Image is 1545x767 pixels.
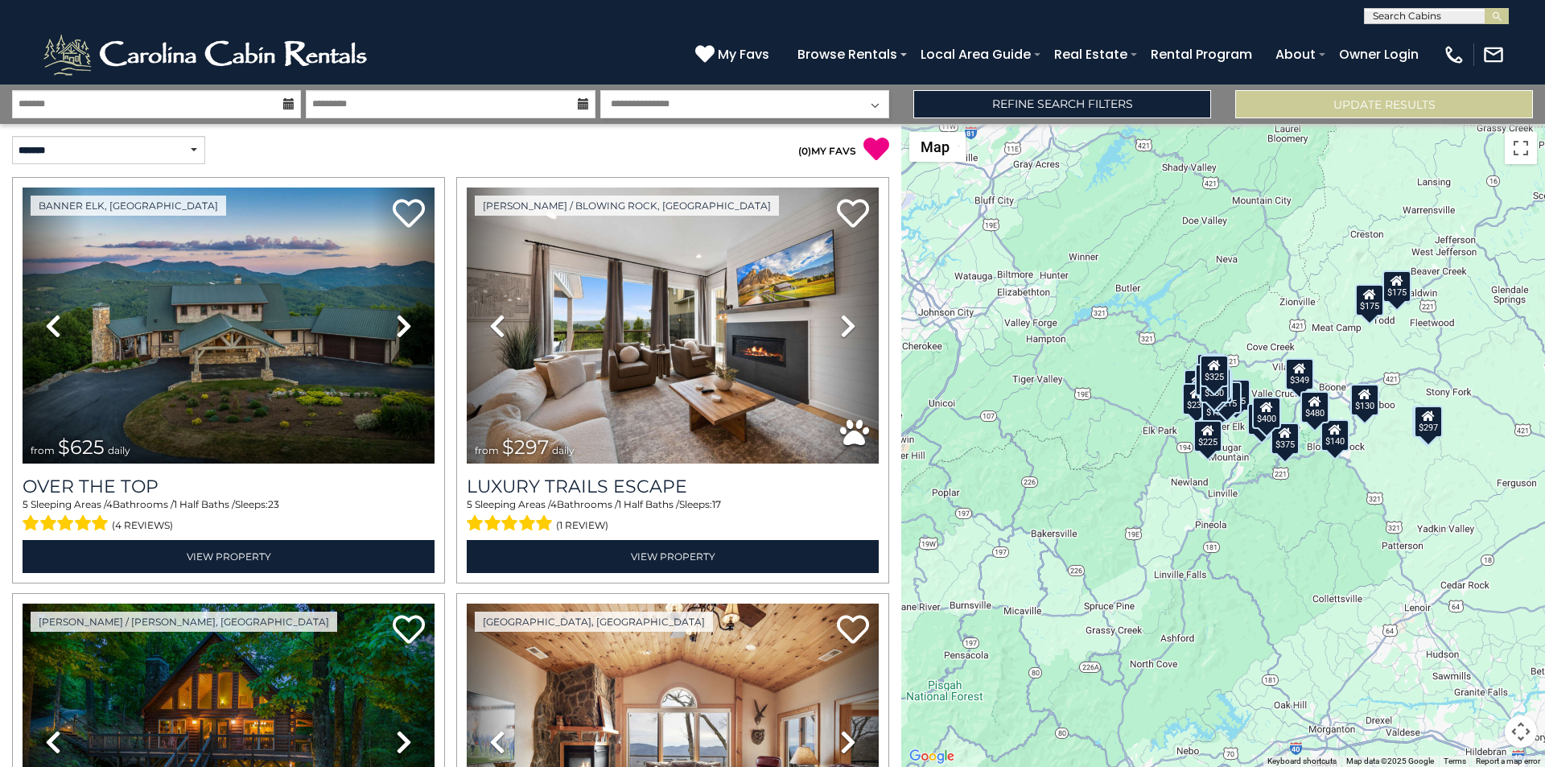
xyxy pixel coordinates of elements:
[1222,378,1250,410] div: $625
[475,444,499,456] span: from
[23,188,435,464] img: thumbnail_167153549.jpeg
[1346,757,1434,765] span: Map data ©2025 Google
[550,498,557,510] span: 4
[467,476,879,497] a: Luxury Trails Escape
[393,197,425,232] a: Add to favorites
[268,498,279,510] span: 23
[40,31,374,79] img: White-1-2.png
[801,145,808,157] span: 0
[798,145,856,157] a: (0)MY FAVS
[1320,419,1349,451] div: $140
[1182,383,1211,415] div: $230
[23,498,28,510] span: 5
[905,746,958,767] img: Google
[174,498,235,510] span: 1 Half Baths /
[1382,270,1411,303] div: $175
[913,90,1211,118] a: Refine Search Filters
[1267,756,1337,767] button: Keyboard shortcuts
[618,498,679,510] span: 1 Half Baths /
[467,498,472,510] span: 5
[1200,355,1229,387] div: $325
[1476,757,1540,765] a: Report a map error
[467,188,879,464] img: thumbnail_168695581.jpeg
[106,498,113,510] span: 4
[23,497,435,536] div: Sleeping Areas / Bathrooms / Sleeps:
[695,44,773,65] a: My Favs
[1197,353,1226,385] div: $125
[1505,715,1537,748] button: Map camera controls
[1355,284,1384,316] div: $175
[1350,384,1379,416] div: $130
[475,196,779,216] a: [PERSON_NAME] / Blowing Rock, [GEOGRAPHIC_DATA]
[1505,132,1537,164] button: Toggle fullscreen view
[467,497,879,536] div: Sleeping Areas / Bathrooms / Sleeps:
[556,515,608,536] span: (1 review)
[31,444,55,456] span: from
[1285,358,1314,390] div: $349
[23,540,435,573] a: View Property
[1213,381,1242,414] div: $215
[393,613,425,648] a: Add to favorites
[1235,90,1533,118] button: Update Results
[718,44,769,64] span: My Favs
[1143,40,1260,68] a: Rental Program
[1443,43,1465,66] img: phone-regular-white.png
[1201,390,1230,423] div: $185
[837,613,869,648] a: Add to favorites
[1271,422,1300,454] div: $375
[1414,405,1443,437] div: $297
[1267,40,1324,68] a: About
[1300,391,1329,423] div: $480
[909,132,966,162] button: Change map style
[1482,43,1505,66] img: mail-regular-white.png
[1247,402,1276,435] div: $230
[921,138,950,155] span: Map
[58,435,105,459] span: $625
[467,540,879,573] a: View Property
[552,444,575,456] span: daily
[1444,757,1466,765] a: Terms
[798,145,811,157] span: ( )
[913,40,1039,68] a: Local Area Guide
[1200,370,1229,402] div: $350
[905,746,958,767] a: Open this area in Google Maps (opens a new window)
[31,196,226,216] a: Banner Elk, [GEOGRAPHIC_DATA]
[837,197,869,232] a: Add to favorites
[502,435,549,459] span: $297
[475,612,713,632] a: [GEOGRAPHIC_DATA], [GEOGRAPHIC_DATA]
[1195,364,1224,396] div: $425
[712,498,721,510] span: 17
[108,444,130,456] span: daily
[31,612,337,632] a: [PERSON_NAME] / [PERSON_NAME], [GEOGRAPHIC_DATA]
[1046,40,1135,68] a: Real Estate
[1331,40,1427,68] a: Owner Login
[1252,396,1281,428] div: $400
[1193,419,1222,452] div: $225
[23,476,435,497] a: Over The Top
[789,40,905,68] a: Browse Rentals
[112,515,173,536] span: (4 reviews)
